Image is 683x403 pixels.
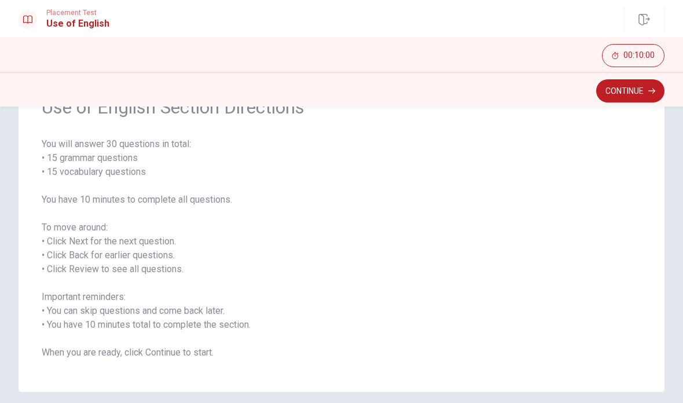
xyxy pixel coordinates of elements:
button: 00:10:00 [602,44,664,67]
span: Use of English Section Directions [42,96,641,119]
h1: Use of English [46,17,109,31]
button: Continue [596,79,664,102]
span: You will answer 30 questions in total: • 15 grammar questions • 15 vocabulary questions You have ... [42,137,641,360]
span: Placement Test [46,9,109,17]
span: 00:10:00 [623,51,655,60]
